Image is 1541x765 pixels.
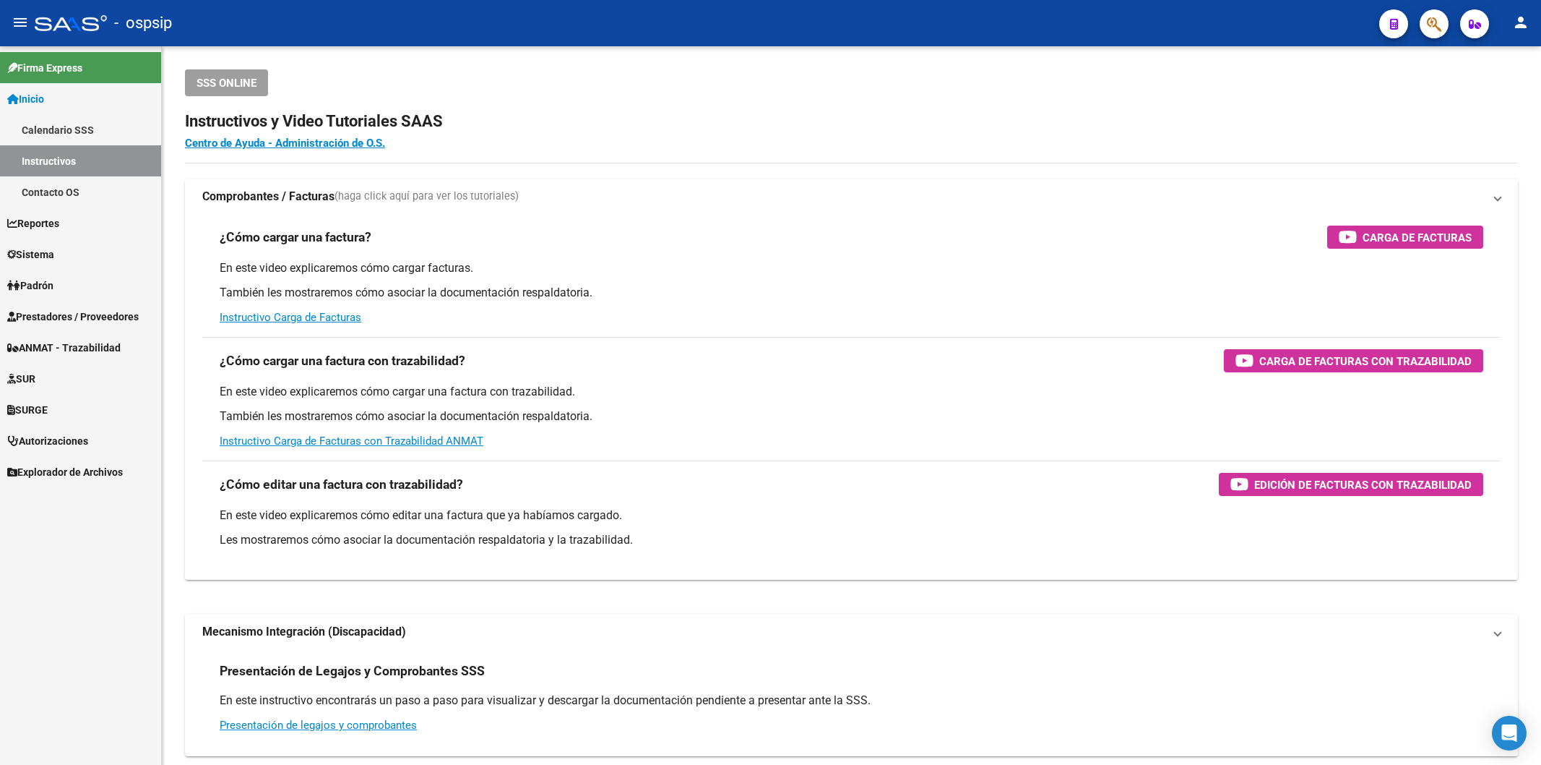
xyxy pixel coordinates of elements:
[1259,352,1472,370] span: Carga de Facturas con Trazabilidad
[7,215,59,231] span: Reportes
[220,474,463,495] h3: ¿Cómo editar una factura con trazabilidad?
[220,719,417,732] a: Presentación de legajos y comprobantes
[220,693,1483,709] p: En este instructivo encontrarás un paso a paso para visualizar y descargar la documentación pendi...
[220,435,483,448] a: Instructivo Carga de Facturas con Trazabilidad ANMAT
[185,108,1518,135] h2: Instructivos y Video Tutoriales SAAS
[185,615,1518,649] mat-expansion-panel-header: Mecanismo Integración (Discapacidad)
[1363,228,1472,247] span: Carga de Facturas
[7,402,48,418] span: SURGE
[220,285,1483,301] p: También les mostraremos cómo asociar la documentación respaldatoria.
[1327,226,1483,249] button: Carga de Facturas
[202,624,406,640] strong: Mecanismo Integración (Discapacidad)
[7,371,35,387] span: SUR
[7,278,53,294] span: Padrón
[1254,476,1472,494] span: Edición de Facturas con Trazabilidad
[220,384,1483,400] p: En este video explicaremos cómo cargar una factura con trazabilidad.
[185,69,268,96] button: SSS ONLINE
[1219,473,1483,496] button: Edición de Facturas con Trazabilidad
[220,227,371,247] h3: ¿Cómo cargar una factura?
[220,409,1483,424] p: También les mostraremos cómo asociar la documentación respaldatoria.
[202,189,334,205] strong: Comprobantes / Facturas
[114,7,172,39] span: - ospsip
[185,649,1518,756] div: Mecanismo Integración (Discapacidad)
[220,661,485,681] h3: Presentación de Legajos y Comprobantes SSS
[220,260,1483,276] p: En este video explicaremos cómo cargar facturas.
[220,311,361,324] a: Instructivo Carga de Facturas
[220,532,1483,548] p: Les mostraremos cómo asociar la documentación respaldatoria y la trazabilidad.
[1492,716,1527,751] div: Open Intercom Messenger
[1224,349,1483,372] button: Carga de Facturas con Trazabilidad
[220,351,465,371] h3: ¿Cómo cargar una factura con trazabilidad?
[7,309,139,325] span: Prestadores / Proveedores
[185,179,1518,214] mat-expansion-panel-header: Comprobantes / Facturas(haga click aquí para ver los tutoriales)
[7,340,121,356] span: ANMAT - Trazabilidad
[7,91,44,107] span: Inicio
[220,508,1483,523] p: En este video explicaremos cómo editar una factura que ya habíamos cargado.
[7,464,123,480] span: Explorador de Archivos
[1512,14,1529,31] mat-icon: person
[185,214,1518,580] div: Comprobantes / Facturas(haga click aquí para ver los tutoriales)
[12,14,29,31] mat-icon: menu
[185,137,385,150] a: Centro de Ayuda - Administración de O.S.
[7,433,88,449] span: Autorizaciones
[334,189,519,205] span: (haga click aquí para ver los tutoriales)
[197,77,256,90] span: SSS ONLINE
[7,247,54,262] span: Sistema
[7,60,82,76] span: Firma Express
